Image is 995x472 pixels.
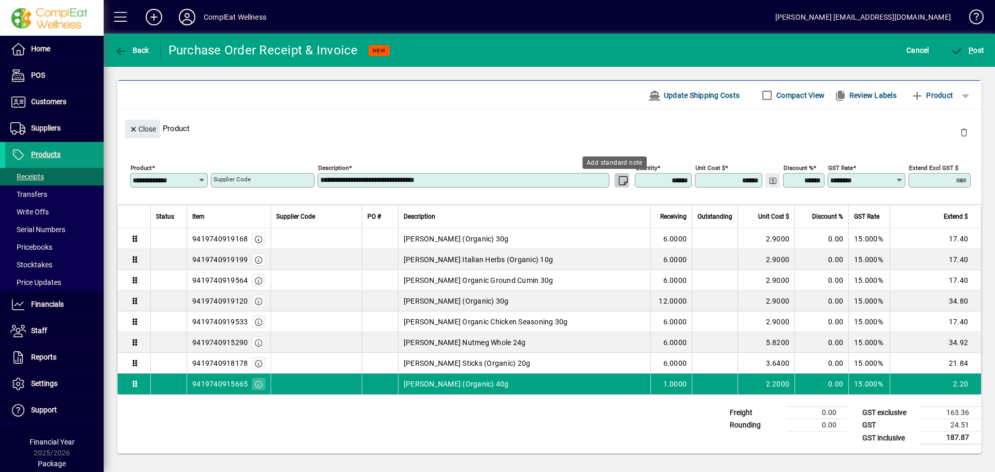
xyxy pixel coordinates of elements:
a: Settings [5,371,104,397]
a: Price Updates [5,274,104,291]
span: Outstanding [698,211,732,222]
td: 15.000% [848,332,890,353]
div: 9419740919564 [192,275,248,285]
td: [PERSON_NAME] Organic Chicken Seasoning 30g [398,311,650,332]
button: Cancel [904,41,932,60]
a: Stocktakes [5,256,104,274]
span: 2.9000 [766,296,790,306]
a: Home [5,36,104,62]
span: 1.0000 [663,379,687,389]
button: Change Price Levels [765,173,780,188]
div: Add standard note [582,156,647,169]
span: 6.0000 [663,234,687,244]
span: 3.6400 [766,358,790,368]
span: 12.0000 [659,296,687,306]
button: Post [948,41,987,60]
a: Reports [5,345,104,370]
mat-label: Supplier Code [214,176,251,183]
button: Back [112,41,152,60]
td: 0.00 [794,270,848,291]
td: 0.00 [794,311,848,332]
td: 2.20 [890,374,981,394]
td: [PERSON_NAME] (Organic) 40g [398,374,650,394]
a: Pricebooks [5,238,104,256]
span: Product [911,87,953,104]
td: GST exclusive [857,407,919,419]
td: 17.40 [890,228,981,249]
span: Write Offs [10,208,49,216]
span: Serial Numbers [10,225,65,234]
button: Profile [170,8,204,26]
span: NEW [373,47,386,54]
a: POS [5,63,104,89]
td: [PERSON_NAME] Italian Herbs (Organic) 10g [398,249,650,270]
span: Pricebooks [10,243,52,251]
td: 15.000% [848,228,890,249]
div: ComplEat Wellness [204,9,266,25]
span: 6.0000 [663,275,687,285]
span: Support [31,406,57,414]
span: Stocktakes [10,261,52,269]
td: Rounding [724,419,787,432]
td: 0.00 [794,374,848,394]
td: Freight [724,407,787,419]
span: 6.0000 [663,358,687,368]
td: 17.40 [890,249,981,270]
span: P [969,46,973,54]
a: Transfers [5,185,104,203]
span: Home [31,45,50,53]
a: Support [5,397,104,423]
td: [PERSON_NAME] Nutmeg Whole 24g [398,332,650,353]
td: 24.51 [919,419,982,432]
td: 0.00 [794,332,848,353]
a: Customers [5,89,104,115]
span: Suppliers [31,124,61,132]
td: 15.000% [848,374,890,394]
span: Financials [31,300,64,308]
div: Product [117,109,982,147]
div: 9419740918178 [192,358,248,368]
a: Suppliers [5,116,104,141]
a: Staff [5,318,104,344]
span: Extend $ [944,211,968,222]
td: 15.000% [848,291,890,311]
td: 34.80 [890,291,981,311]
button: Product [906,86,958,105]
span: Receipts [10,173,44,181]
td: 15.000% [848,353,890,374]
td: 0.00 [787,407,849,419]
td: 15.000% [848,311,890,332]
td: 17.40 [890,311,981,332]
a: Receipts [5,168,104,185]
span: Reports [31,353,56,361]
button: Review Labels [830,86,901,105]
td: 0.00 [794,291,848,311]
td: 0.00 [787,419,849,432]
span: Update Shipping Costs [648,87,740,104]
td: [PERSON_NAME] (Organic) 30g [398,291,650,311]
td: 0.00 [794,249,848,270]
span: 2.2000 [766,379,790,389]
span: Price Updates [10,278,61,287]
span: Item [192,211,205,222]
span: Status [156,211,174,222]
td: 15.000% [848,270,890,291]
mat-label: Unit Cost $ [695,164,725,171]
td: [PERSON_NAME] Organic Ground Cumin 30g [398,270,650,291]
button: Close [125,120,160,138]
td: 21.84 [890,353,981,374]
span: Settings [31,379,58,388]
span: 6.0000 [663,317,687,327]
app-page-header-button: Back [104,41,161,60]
a: Knowledge Base [961,2,982,36]
span: Financial Year [30,438,75,446]
span: 2.9000 [766,317,790,327]
td: [PERSON_NAME] Sticks (Organic) 20g [398,353,650,374]
button: Add [137,8,170,26]
app-page-header-button: Delete [951,127,976,137]
a: Financials [5,292,104,318]
span: 6.0000 [663,254,687,265]
span: 5.8200 [766,337,790,348]
td: 0.00 [794,353,848,374]
span: Discount % [812,211,843,222]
